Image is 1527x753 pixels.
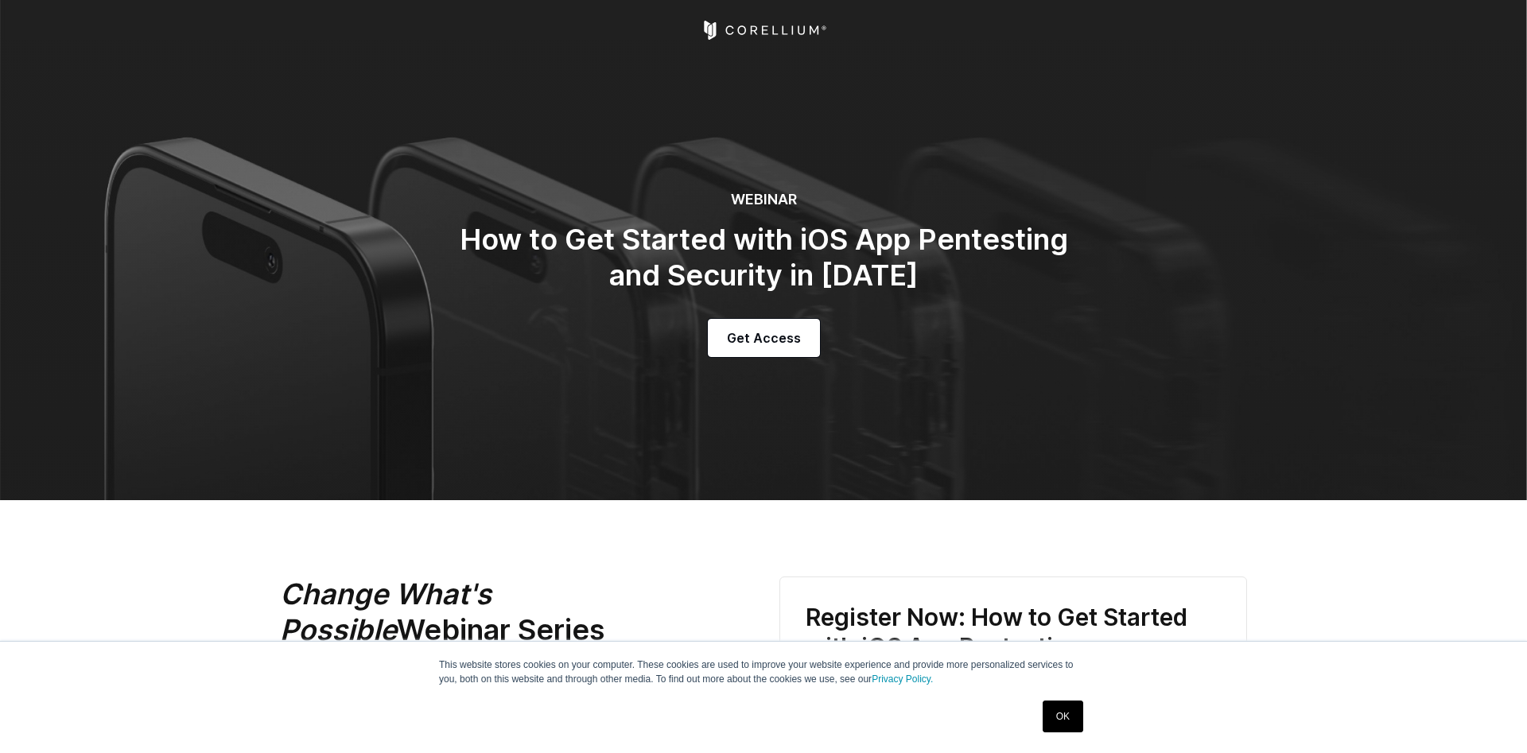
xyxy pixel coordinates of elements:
[439,658,1088,686] p: This website stores cookies on your computer. These cookies are used to improve your website expe...
[708,319,820,357] a: Get Access
[701,21,827,40] a: Corellium Home
[280,576,709,648] h2: Webinar Series
[445,222,1082,293] h2: How to Get Started with iOS App Pentesting and Security in [DATE]
[280,576,492,647] em: Change What's Possible
[1043,701,1083,732] a: OK
[806,603,1221,662] h3: Register Now: How to Get Started with iOS App Pentesting
[872,673,933,685] a: Privacy Policy.
[445,191,1082,209] h6: WEBINAR
[727,328,801,347] span: Get Access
